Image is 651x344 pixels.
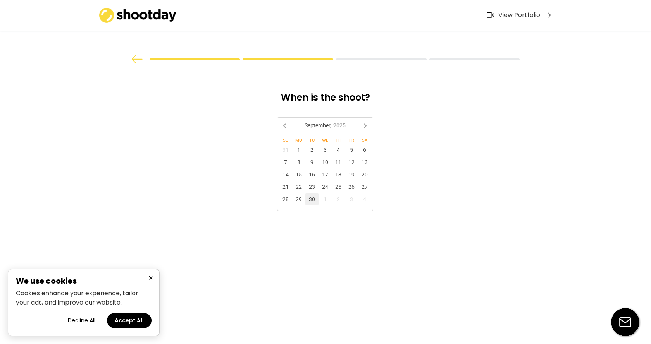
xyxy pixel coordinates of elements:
div: 24 [319,181,332,193]
div: 10 [319,156,332,168]
div: 8 [292,156,305,168]
div: 26 [345,181,358,193]
div: 28 [279,193,292,205]
img: arrow%20back.svg [131,55,143,63]
div: 3 [319,144,332,156]
div: September, [301,119,348,132]
img: shootday_logo.png [99,8,177,23]
div: 4 [358,193,371,205]
div: 9 [305,156,319,168]
div: 2 [332,193,345,205]
div: 31 [279,144,292,156]
div: 12 [345,156,358,168]
div: 20 [358,168,371,181]
div: 2 [305,144,319,156]
div: 27 [358,181,371,193]
div: 1 [292,144,305,156]
div: 1 [319,193,332,205]
div: Fr [345,138,358,142]
button: Decline all cookies [60,313,103,328]
div: 6 [358,144,371,156]
div: 11 [332,156,345,168]
div: Su [279,138,292,142]
i: 2025 [333,123,346,128]
div: 19 [345,168,358,181]
div: 16 [305,168,319,181]
div: View Portfolio [498,11,540,19]
div: 5 [345,144,358,156]
div: 22 [292,181,305,193]
div: Mo [292,138,305,142]
div: 7 [279,156,292,168]
div: 30 [305,193,319,205]
div: 21 [279,181,292,193]
div: 23 [305,181,319,193]
div: When is the shoot? [220,91,431,110]
h2: We use cookies [16,277,152,285]
img: email-icon%20%281%29.svg [611,308,639,336]
div: 14 [279,168,292,181]
div: 29 [292,193,305,205]
div: 15 [292,168,305,181]
div: Th [332,138,345,142]
div: 4 [332,144,345,156]
div: We [319,138,332,142]
img: Icon%20feather-video%402x.png [487,12,494,18]
p: Cookies enhance your experience, tailor your ads, and improve our website. [16,289,152,307]
button: Accept all cookies [107,313,152,328]
div: 25 [332,181,345,193]
button: Close cookie banner [146,273,155,283]
div: 13 [358,156,371,168]
div: 3 [345,193,358,205]
div: 17 [319,168,332,181]
div: Tu [305,138,319,142]
div: 18 [332,168,345,181]
div: Sa [358,138,371,142]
